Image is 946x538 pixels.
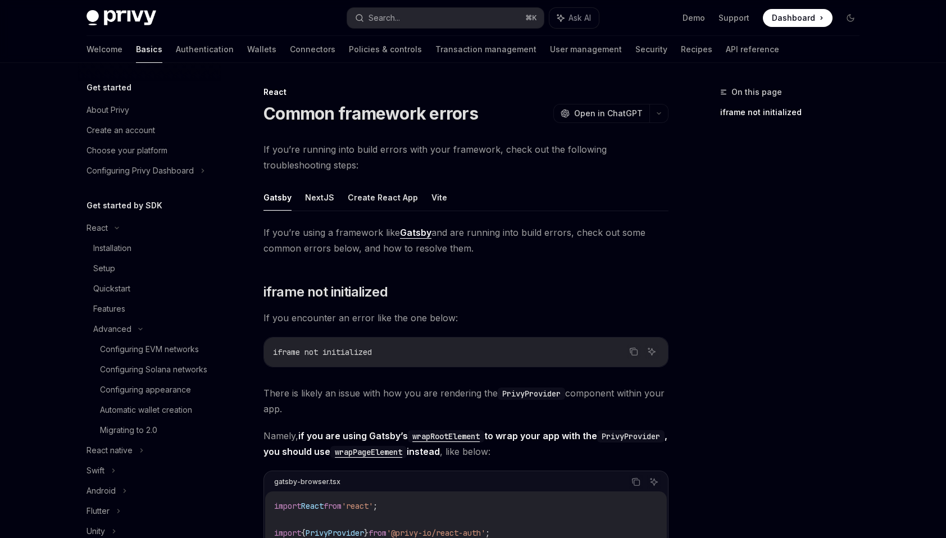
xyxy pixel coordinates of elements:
button: Search...⌘K [347,8,544,28]
span: iframe not initialized [273,347,372,357]
a: Setup [78,258,221,279]
button: Vite [431,184,447,211]
div: React [263,86,668,98]
div: Android [87,484,116,498]
span: Namely, , like below: [263,428,668,459]
button: Toggle dark mode [842,9,859,27]
a: wrapRootElement [408,430,484,441]
div: Create an account [87,124,155,137]
div: Configuring EVM networks [100,343,199,356]
div: About Privy [87,103,129,117]
strong: if you are using Gatsby’s to wrap your app with the , you should use instead [263,430,667,457]
div: React native [87,444,133,457]
a: Configuring EVM networks [78,339,221,359]
code: wrapPageElement [330,446,407,458]
span: ; [373,501,378,511]
button: Ask AI [647,475,661,489]
span: On this page [731,85,782,99]
div: Choose your platform [87,144,167,157]
span: import [274,501,301,511]
button: Copy the contents from the code block [626,344,641,359]
a: Gatsby [400,227,431,239]
span: iframe not initialized [263,283,388,301]
span: React [301,501,324,511]
div: Setup [93,262,115,275]
div: React [87,221,108,235]
span: Ask AI [568,12,591,24]
a: Create an account [78,120,221,140]
a: Configuring appearance [78,380,221,400]
button: Ask AI [644,344,659,359]
a: Migrating to 2.0 [78,420,221,440]
code: PrivyProvider [597,430,665,443]
div: Configuring Solana networks [100,363,207,376]
button: Create React App [348,184,418,211]
a: Security [635,36,667,63]
div: Advanced [93,322,131,336]
a: Wallets [247,36,276,63]
a: User management [550,36,622,63]
a: iframe not initialized [720,103,868,121]
img: dark logo [87,10,156,26]
span: ; [485,528,490,538]
div: gatsby-browser.tsx [274,475,340,489]
a: Transaction management [435,36,536,63]
div: Search... [369,11,400,25]
span: { [301,528,306,538]
a: About Privy [78,100,221,120]
button: Gatsby [263,184,292,211]
button: Copy the contents from the code block [629,475,643,489]
a: Authentication [176,36,234,63]
span: Open in ChatGPT [574,108,643,119]
a: Installation [78,238,221,258]
div: Flutter [87,504,110,518]
span: PrivyProvider [306,528,364,538]
div: Configuring appearance [100,383,191,396]
button: NextJS [305,184,334,211]
div: Configuring Privy Dashboard [87,164,194,177]
span: from [369,528,386,538]
button: Ask AI [549,8,599,28]
div: Automatic wallet creation [100,403,192,417]
a: Connectors [290,36,335,63]
a: Configuring Solana networks [78,359,221,380]
a: Features [78,299,221,319]
a: Quickstart [78,279,221,299]
span: } [364,528,369,538]
h5: Get started [87,81,131,94]
div: Quickstart [93,282,130,295]
a: Dashboard [763,9,833,27]
span: '@privy-io/react-auth' [386,528,485,538]
div: Installation [93,241,131,255]
h1: Common framework errors [263,103,478,124]
button: Open in ChatGPT [553,104,649,123]
h5: Get started by SDK [87,199,162,212]
div: Migrating to 2.0 [100,423,157,437]
span: If you’re using a framework like and are running into build errors, check out some common errors ... [263,225,668,256]
code: PrivyProvider [498,387,565,400]
a: Basics [136,36,162,63]
span: There is likely an issue with how you are rendering the component within your app. [263,385,668,417]
div: Unity [87,525,105,538]
span: If you encounter an error like the one below: [263,310,668,326]
div: Features [93,302,125,316]
a: wrapPageElement [330,446,407,457]
a: Recipes [681,36,712,63]
code: wrapRootElement [408,430,484,443]
a: Automatic wallet creation [78,400,221,420]
span: If you’re running into build errors with your framework, check out the following troubleshooting ... [263,142,668,173]
span: ⌘ K [525,13,537,22]
span: import [274,528,301,538]
span: 'react' [342,501,373,511]
a: Demo [683,12,705,24]
a: Support [718,12,749,24]
a: Welcome [87,36,122,63]
span: from [324,501,342,511]
a: Choose your platform [78,140,221,161]
div: Swift [87,464,104,477]
a: API reference [726,36,779,63]
span: Dashboard [772,12,815,24]
a: Policies & controls [349,36,422,63]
